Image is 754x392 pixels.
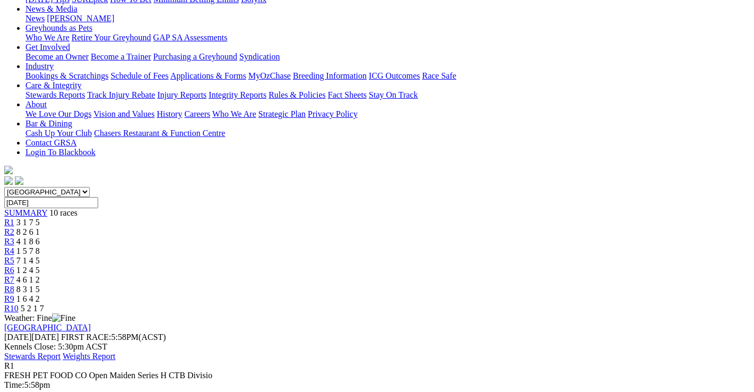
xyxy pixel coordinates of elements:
[16,294,40,303] span: 1 6 4 2
[4,227,14,236] a: R2
[4,323,91,332] a: [GEOGRAPHIC_DATA]
[209,90,266,99] a: Integrity Reports
[25,4,77,13] a: News & Media
[25,71,750,81] div: Industry
[268,90,326,99] a: Rules & Policies
[49,208,77,217] span: 10 races
[212,109,256,118] a: Who We Are
[369,71,420,80] a: ICG Outcomes
[25,90,85,99] a: Stewards Reports
[25,90,750,100] div: Care & Integrity
[4,371,750,380] div: FRESH PET FOOD CO Open Maiden Series H CTB Divisio
[4,333,59,342] span: [DATE]
[15,176,23,185] img: twitter.svg
[25,62,54,71] a: Industry
[25,129,92,138] a: Cash Up Your Club
[4,237,14,246] a: R3
[4,380,750,390] div: 5:58pm
[25,33,70,42] a: Who We Are
[4,361,14,370] span: R1
[258,109,306,118] a: Strategic Plan
[25,148,96,157] a: Login To Blackbook
[4,294,14,303] a: R9
[4,342,750,352] div: Kennels Close: 5:30pm ACST
[25,138,76,147] a: Contact GRSA
[4,313,75,322] span: Weather: Fine
[93,109,154,118] a: Vision and Values
[4,176,13,185] img: facebook.svg
[25,71,108,80] a: Bookings & Scratchings
[4,166,13,174] img: logo-grsa-white.png
[4,256,14,265] a: R5
[4,333,32,342] span: [DATE]
[153,52,237,61] a: Purchasing a Greyhound
[25,109,91,118] a: We Love Our Dogs
[72,33,151,42] a: Retire Your Greyhound
[61,333,166,342] span: 5:58PM(ACST)
[16,246,40,255] span: 1 5 7 8
[4,275,14,284] a: R7
[25,23,92,32] a: Greyhounds as Pets
[25,14,750,23] div: News & Media
[25,100,47,109] a: About
[328,90,367,99] a: Fact Sheets
[4,197,98,208] input: Select date
[25,129,750,138] div: Bar & Dining
[25,109,750,119] div: About
[16,266,40,275] span: 1 2 4 5
[63,352,116,361] a: Weights Report
[293,71,367,80] a: Breeding Information
[153,33,228,42] a: GAP SA Assessments
[4,380,24,389] span: Time:
[248,71,291,80] a: MyOzChase
[91,52,151,61] a: Become a Trainer
[4,246,14,255] a: R4
[25,81,82,90] a: Care & Integrity
[4,352,60,361] a: Stewards Report
[25,52,89,61] a: Become an Owner
[21,304,44,313] span: 5 2 1 7
[184,109,210,118] a: Careers
[157,90,206,99] a: Injury Reports
[25,42,70,52] a: Get Involved
[4,208,47,217] a: SUMMARY
[4,218,14,227] a: R1
[25,119,72,128] a: Bar & Dining
[239,52,280,61] a: Syndication
[308,109,358,118] a: Privacy Policy
[16,275,40,284] span: 4 6 1 2
[25,33,750,42] div: Greyhounds as Pets
[25,52,750,62] div: Get Involved
[422,71,456,80] a: Race Safe
[61,333,111,342] span: FIRST RACE:
[16,285,40,294] span: 8 3 1 5
[16,227,40,236] span: 8 2 6 1
[25,14,45,23] a: News
[369,90,418,99] a: Stay On Track
[16,237,40,246] span: 4 1 8 6
[110,71,168,80] a: Schedule of Fees
[157,109,182,118] a: History
[94,129,225,138] a: Chasers Restaurant & Function Centre
[47,14,114,23] a: [PERSON_NAME]
[4,285,14,294] a: R8
[170,71,246,80] a: Applications & Forms
[87,90,155,99] a: Track Injury Rebate
[16,256,40,265] span: 7 1 4 5
[16,218,40,227] span: 3 1 7 5
[4,304,19,313] a: R10
[52,313,75,323] img: Fine
[4,266,14,275] a: R6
